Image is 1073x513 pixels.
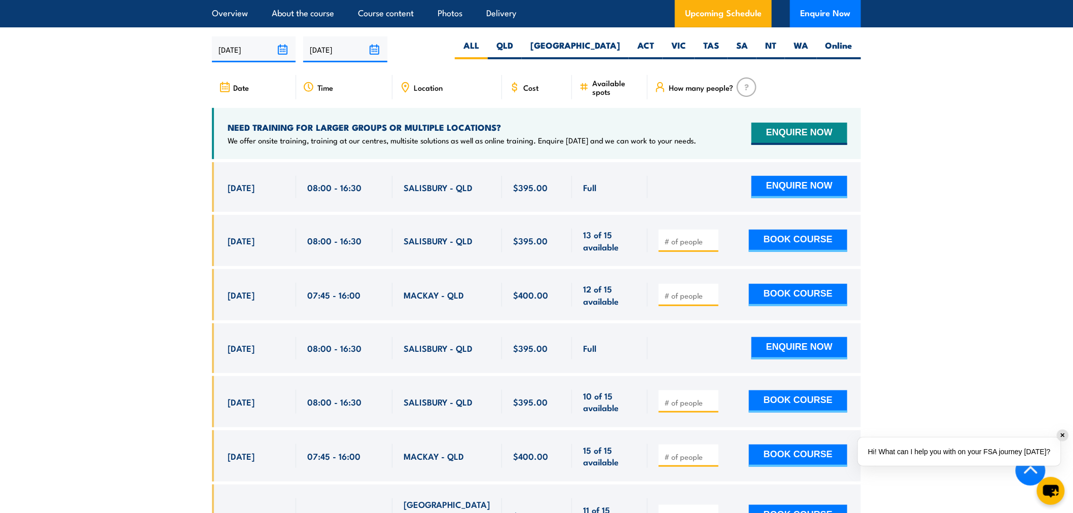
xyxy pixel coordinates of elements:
button: chat-button [1037,477,1065,505]
span: 15 of 15 available [583,444,636,468]
label: TAS [695,40,728,59]
span: Date [233,83,249,92]
span: Time [317,83,333,92]
button: BOOK COURSE [749,445,847,467]
span: How many people? [669,83,734,92]
span: [DATE] [228,235,255,246]
h4: NEED TRAINING FOR LARGER GROUPS OR MULTIPLE LOCATIONS? [228,122,696,133]
span: Cost [523,83,539,92]
input: # of people [664,236,715,246]
p: We offer onsite training, training at our centres, multisite solutions as well as online training... [228,135,696,145]
span: 08:00 - 16:30 [307,342,362,354]
span: Full [583,181,596,193]
span: SALISBURY - QLD [404,342,473,354]
span: 07:45 - 16:00 [307,450,361,462]
label: [GEOGRAPHIC_DATA] [522,40,629,59]
span: $395.00 [513,342,548,354]
span: 08:00 - 16:30 [307,396,362,408]
label: VIC [663,40,695,59]
button: BOOK COURSE [749,390,847,413]
button: BOOK COURSE [749,230,847,252]
label: QLD [488,40,522,59]
button: ENQUIRE NOW [752,176,847,198]
span: SALISBURY - QLD [404,235,473,246]
span: Location [414,83,443,92]
span: 12 of 15 available [583,283,636,307]
span: [DATE] [228,181,255,193]
label: NT [757,40,785,59]
span: [DATE] [228,289,255,301]
div: Hi! What can I help you with on your FSA journey [DATE]? [858,437,1061,466]
span: $395.00 [513,181,548,193]
input: To date [303,36,387,62]
input: # of people [664,452,715,462]
span: MACKAY - QLD [404,450,464,462]
span: [DATE] [228,450,255,462]
span: 08:00 - 16:30 [307,235,362,246]
span: $400.00 [513,450,548,462]
button: ENQUIRE NOW [752,337,847,359]
button: ENQUIRE NOW [752,123,847,145]
label: ACT [629,40,663,59]
input: # of people [664,290,715,301]
input: From date [212,36,296,62]
label: WA [785,40,817,59]
label: Online [817,40,861,59]
span: 08:00 - 16:30 [307,181,362,193]
label: ALL [455,40,488,59]
span: 10 of 15 available [583,390,636,414]
button: BOOK COURSE [749,284,847,306]
span: SALISBURY - QLD [404,396,473,408]
div: ✕ [1057,430,1068,441]
span: [DATE] [228,342,255,354]
span: $400.00 [513,289,548,301]
span: [DATE] [228,396,255,408]
span: $395.00 [513,235,548,246]
span: Available spots [592,79,640,96]
input: # of people [664,397,715,408]
span: MACKAY - QLD [404,289,464,301]
span: Full [583,342,596,354]
span: $395.00 [513,396,548,408]
span: 07:45 - 16:00 [307,289,361,301]
label: SA [728,40,757,59]
span: 13 of 15 available [583,229,636,252]
span: SALISBURY - QLD [404,181,473,193]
